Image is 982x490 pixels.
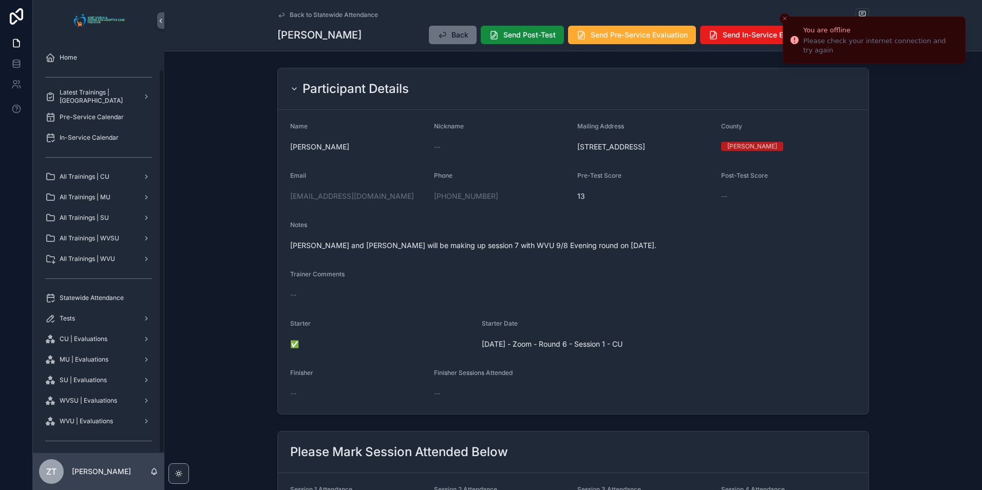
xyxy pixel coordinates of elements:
[503,30,556,40] span: Send Post-Test
[39,309,158,328] a: Tests
[434,369,513,376] span: Finisher Sessions Attended
[290,240,856,251] span: [PERSON_NAME] and [PERSON_NAME] will be making up session 7 with WVU 9/8 Evening round on [DATE].
[60,397,117,405] span: WVSU | Evaluations
[39,391,158,410] a: WVSU | Evaluations
[71,12,127,29] img: App logo
[60,234,119,242] span: All Trainings | WVSU
[39,87,158,106] a: Latest Trainings | [GEOGRAPHIC_DATA]
[290,122,308,130] span: Name
[60,255,115,263] span: All Trainings | WVU
[577,122,624,130] span: Mailing Address
[33,41,164,453] div: scrollable content
[60,376,107,384] span: SU | Evaluations
[290,221,307,229] span: Notes
[290,388,296,399] span: --
[803,25,957,35] div: You are offline
[723,30,815,40] span: Send In-Service Evaluation
[277,28,362,42] h1: [PERSON_NAME]
[60,314,75,323] span: Tests
[60,53,77,62] span: Home
[290,142,426,152] span: [PERSON_NAME]
[39,412,158,430] a: WVU | Evaluations
[60,294,124,302] span: Statewide Attendance
[39,108,158,126] a: Pre-Service Calendar
[60,173,109,181] span: All Trainings | CU
[482,319,518,327] span: Starter Date
[60,134,119,142] span: In-Service Calendar
[290,270,345,278] span: Trainer Comments
[60,193,110,201] span: All Trainings | MU
[290,369,313,376] span: Finisher
[434,172,452,179] span: Phone
[481,26,564,44] button: Send Post-Test
[39,167,158,186] a: All Trainings | CU
[60,113,124,121] span: Pre-Service Calendar
[39,209,158,227] a: All Trainings | SU
[721,191,727,201] span: --
[727,142,777,151] div: [PERSON_NAME]
[39,330,158,348] a: CU | Evaluations
[700,26,823,44] button: Send In-Service Evaluation
[39,48,158,67] a: Home
[577,191,713,201] span: 13
[290,191,414,201] a: [EMAIL_ADDRESS][DOMAIN_NAME]
[277,11,378,19] a: Back to Statewide Attendance
[577,142,713,152] span: [STREET_ADDRESS]
[568,26,696,44] button: Send Pre-Service Evaluation
[290,444,508,460] h2: Please Mark Session Attended Below
[434,142,440,152] span: --
[434,388,440,399] span: --
[290,11,378,19] span: Back to Statewide Attendance
[39,371,158,389] a: SU | Evaluations
[60,335,107,343] span: CU | Evaluations
[60,355,108,364] span: MU | Evaluations
[60,88,135,105] span: Latest Trainings | [GEOGRAPHIC_DATA]
[46,465,56,478] span: ZT
[290,172,306,179] span: Email
[290,319,311,327] span: Starter
[39,188,158,206] a: All Trainings | MU
[72,466,131,477] p: [PERSON_NAME]
[39,250,158,268] a: All Trainings | WVU
[434,191,498,201] a: [PHONE_NUMBER]
[39,350,158,369] a: MU | Evaluations
[39,128,158,147] a: In-Service Calendar
[429,26,477,44] button: Back
[39,229,158,248] a: All Trainings | WVSU
[577,172,621,179] span: Pre-Test Score
[60,214,109,222] span: All Trainings | SU
[290,339,474,349] span: ✅
[303,81,409,97] h2: Participant Details
[780,13,790,24] button: Close toast
[451,30,468,40] span: Back
[39,289,158,307] a: Statewide Attendance
[721,172,768,179] span: Post-Test Score
[721,122,742,130] span: County
[290,290,296,300] span: --
[434,122,464,130] span: Nickname
[591,30,688,40] span: Send Pre-Service Evaluation
[803,36,957,55] div: Please check your internet connection and try again
[482,339,761,349] span: [DATE] - Zoom - Round 6 - Session 1 - CU
[60,417,113,425] span: WVU | Evaluations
